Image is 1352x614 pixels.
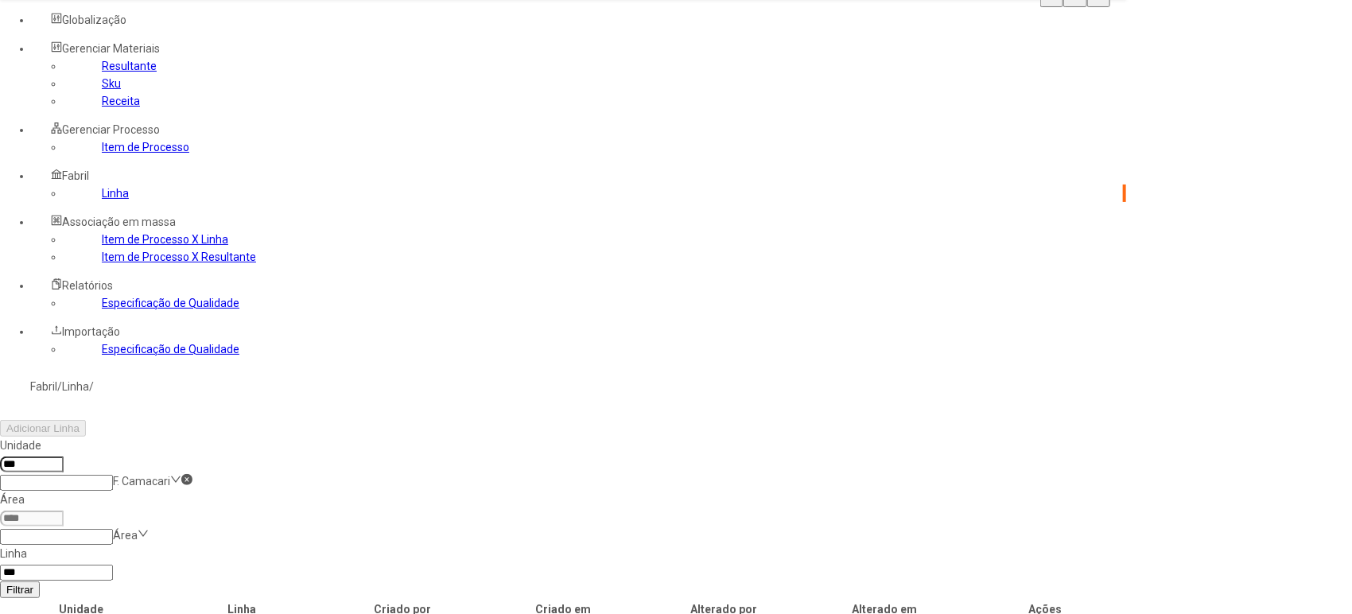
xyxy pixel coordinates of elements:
[102,343,239,356] a: Especificação de Qualidade
[102,297,239,309] a: Especificação de Qualidade
[62,123,160,136] span: Gerenciar Processo
[6,584,33,596] span: Filtrar
[62,216,176,228] span: Associação em massa
[113,529,138,542] nz-select-placeholder: Área
[62,42,160,55] span: Gerenciar Materiais
[102,187,129,200] a: Linha
[62,325,120,338] span: Importação
[102,95,140,107] a: Receita
[89,380,94,393] nz-breadcrumb-separator: /
[102,233,228,246] a: Item de Processo X Linha
[102,77,121,90] a: Sku
[30,380,57,393] a: Fabril
[62,380,89,393] a: Linha
[102,60,157,72] a: Resultante
[6,422,80,434] span: Adicionar Linha
[102,141,189,153] a: Item de Processo
[62,169,89,182] span: Fabril
[102,251,256,263] a: Item de Processo X Resultante
[113,475,170,488] nz-select-item: F. Camacari
[62,14,126,26] span: Globalização
[62,279,113,292] span: Relatórios
[57,380,62,393] nz-breadcrumb-separator: /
